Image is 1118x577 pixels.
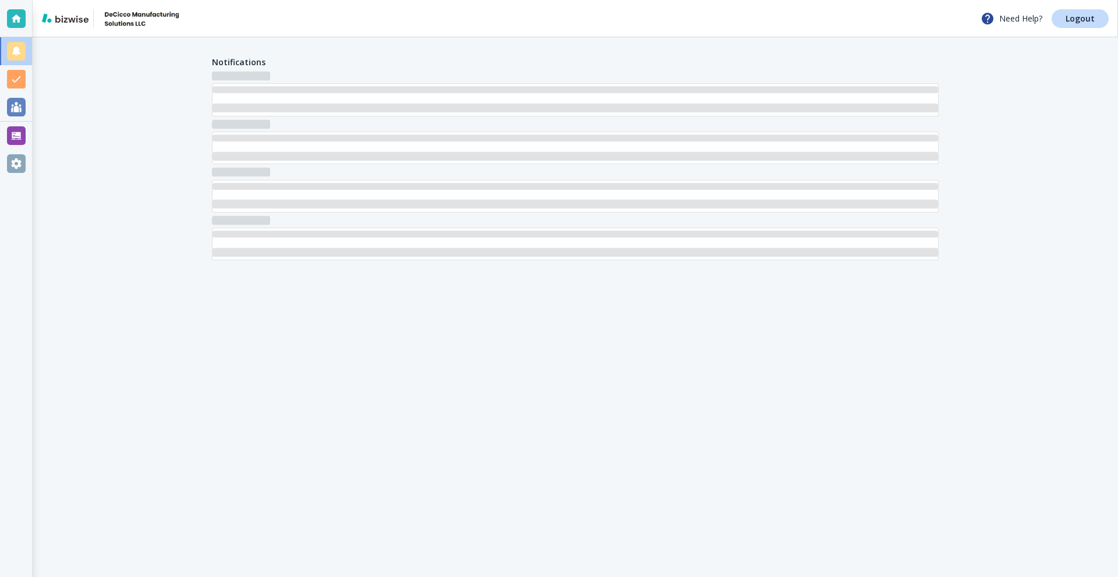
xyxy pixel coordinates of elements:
p: Need Help? [981,12,1042,26]
img: DeCicco Manufacturing Solutions LLC [98,9,179,28]
img: bizwise [42,13,89,23]
p: Logout [1066,15,1095,23]
h4: Notifications [212,56,266,68]
a: Logout [1052,9,1109,28]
